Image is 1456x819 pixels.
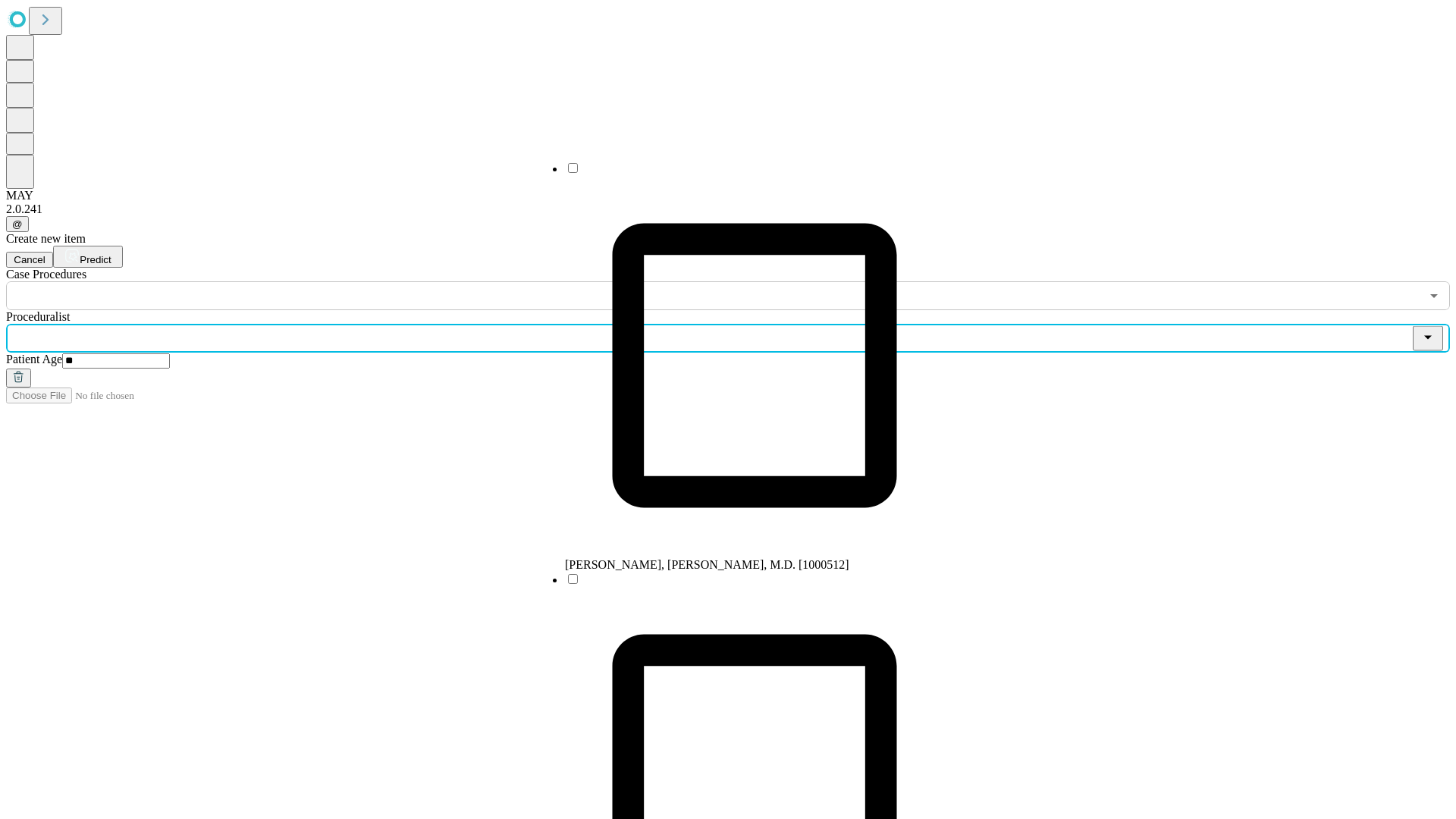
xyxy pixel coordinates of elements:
[6,353,62,366] span: Patient Age
[6,189,1450,202] div: MAY
[6,252,53,268] button: Cancel
[6,232,86,245] span: Create new item
[12,218,23,230] span: @
[80,254,111,265] span: Predict
[6,310,70,323] span: Proceduralist
[565,558,849,571] span: [PERSON_NAME], [PERSON_NAME], M.D. [1000512]
[6,202,1450,216] div: 2.0.241
[14,254,45,265] span: Cancel
[6,268,86,281] span: Scheduled Procedure
[53,246,123,268] button: Predict
[1413,326,1443,351] button: Close
[1423,285,1445,306] button: Open
[6,216,29,232] button: @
